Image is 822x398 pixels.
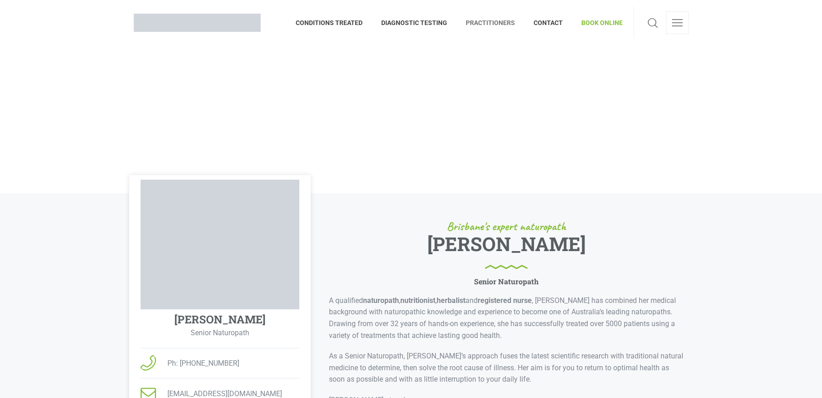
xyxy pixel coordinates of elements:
span: CONTACT [524,15,572,30]
h6: Senior Naturopath [474,277,539,286]
a: PRACTITIONERS [457,7,524,39]
p: A qualified , , and , [PERSON_NAME] has combined her medical background with naturopathic knowled... [329,295,684,341]
span: Ph: [PHONE_NUMBER] [156,358,239,369]
a: Search [645,11,661,34]
a: Brisbane Naturopath [134,7,261,39]
h1: [PERSON_NAME] [427,236,586,270]
span: DIAGNOSTIC TESTING [372,15,457,30]
span: BOOK ONLINE [572,15,623,30]
span: PRACTITIONERS [457,15,524,30]
p: Senior Naturopath [141,329,300,337]
b: herbalist [437,296,465,305]
h4: [PERSON_NAME] [174,313,266,326]
p: As a Senior Naturopath, [PERSON_NAME]’s approach fuses the latest scientific research with tradit... [329,350,684,385]
a: DIAGNOSTIC TESTING [372,7,457,39]
b: naturopath [363,296,399,305]
a: CONTACT [524,7,572,39]
a: BOOK ONLINE [572,7,623,39]
img: Brisbane Naturopath [134,14,261,32]
span: CONDITIONS TREATED [296,15,372,30]
img: Elisabeth Singler Naturopath [141,180,300,309]
b: nutritionist [400,296,435,305]
a: CONDITIONS TREATED [296,7,372,39]
b: registered nurse [478,296,532,305]
span: Brisbane's expert naturopath [447,221,566,232]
